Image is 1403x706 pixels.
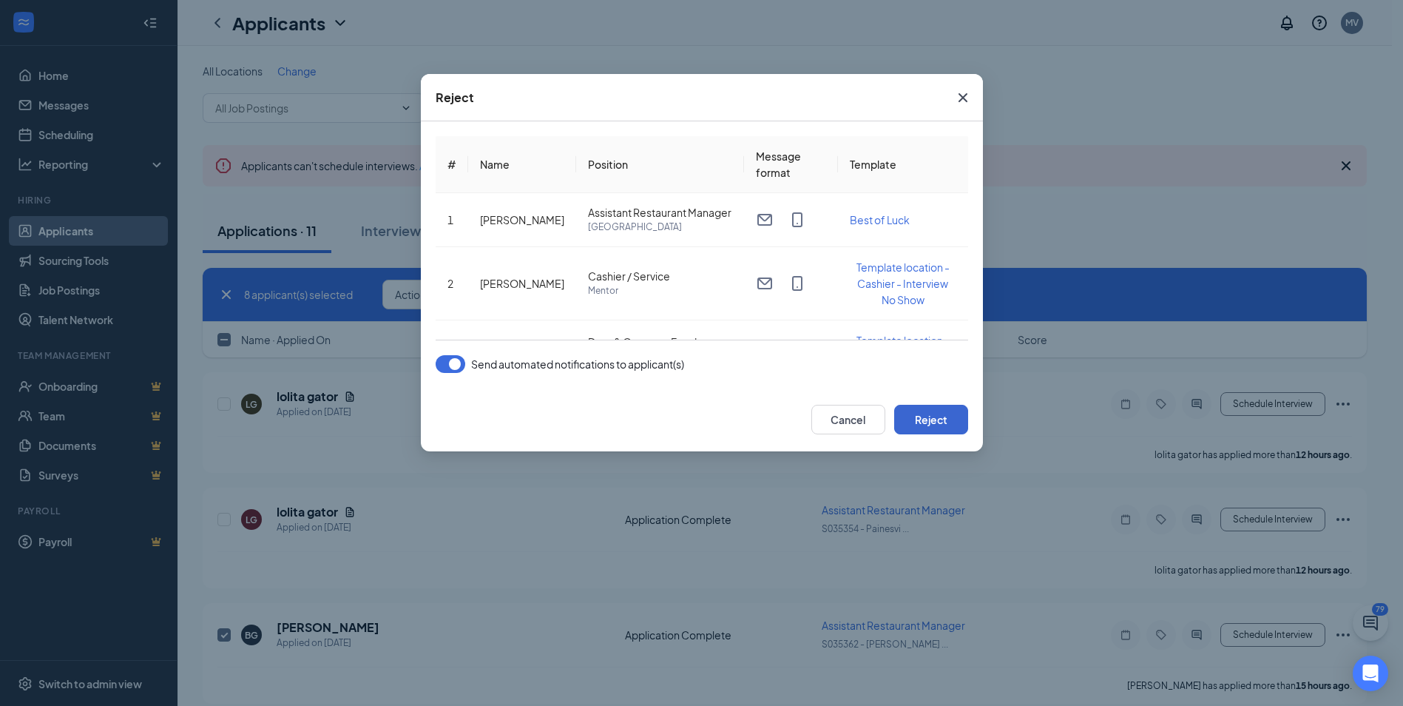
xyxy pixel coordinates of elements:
[468,136,576,193] th: Name
[468,320,576,394] td: [PERSON_NAME]
[436,90,474,106] div: Reject
[576,136,744,193] th: Position
[447,277,453,290] span: 2
[838,136,967,193] th: Template
[471,355,684,373] span: Send automated notifications to applicant(s)
[468,193,576,247] td: [PERSON_NAME]
[788,275,806,292] svg: MobileSms
[850,332,956,381] button: Template location - Cashier - Interview No Show
[850,212,910,228] button: Best of Luck
[588,220,732,235] span: [GEOGRAPHIC_DATA]
[756,275,774,292] svg: Email
[468,247,576,320] td: [PERSON_NAME]
[856,334,950,380] span: Template location - Cashier - Interview No Show
[954,89,972,107] svg: Cross
[1353,656,1388,691] div: Open Intercom Messenger
[811,405,885,434] button: Cancel
[744,136,838,193] th: Message format
[788,211,806,229] svg: MobileSms
[588,205,732,220] span: Assistant Restaurant Manager
[850,213,910,226] span: Best of Luck
[436,136,468,193] th: #
[588,269,732,283] span: Cashier / Service
[756,211,774,229] svg: Email
[894,405,968,434] button: Reject
[588,283,732,298] span: Mentor
[588,334,732,364] span: Days & Openers: Food Service / Food Prep / Kitchen
[856,260,950,306] span: Template location - Cashier - Interview No Show
[447,213,453,226] span: 1
[850,259,956,308] button: Template location - Cashier - Interview No Show
[943,74,983,121] button: Close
